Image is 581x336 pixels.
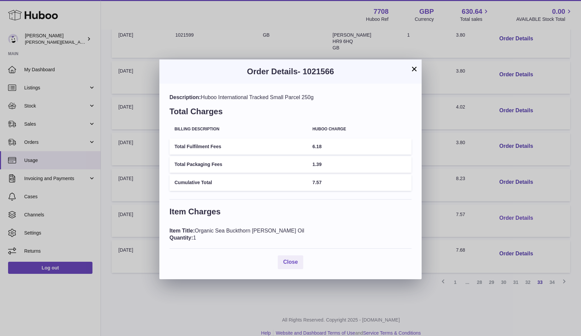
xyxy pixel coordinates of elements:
[169,206,412,220] h3: Item Charges
[283,259,298,265] span: Close
[312,180,321,185] span: 7.57
[169,235,193,241] span: Quantity:
[410,65,418,73] button: ×
[169,106,412,120] h3: Total Charges
[298,67,334,76] span: - 1021566
[312,144,321,149] span: 6.18
[278,255,303,269] button: Close
[307,122,412,136] th: Huboo charge
[169,138,307,155] td: Total Fulfilment Fees
[169,174,307,191] td: Cumulative Total
[169,94,201,100] span: Description:
[169,94,412,101] div: Huboo International Tracked Small Parcel 250g
[169,228,195,234] span: Item Title:
[169,156,307,173] td: Total Packaging Fees
[312,162,321,167] span: 1.39
[169,227,412,242] div: Organic Sea Buckthorn [PERSON_NAME] Oil 1
[169,66,412,77] h3: Order Details
[169,122,307,136] th: Billing Description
